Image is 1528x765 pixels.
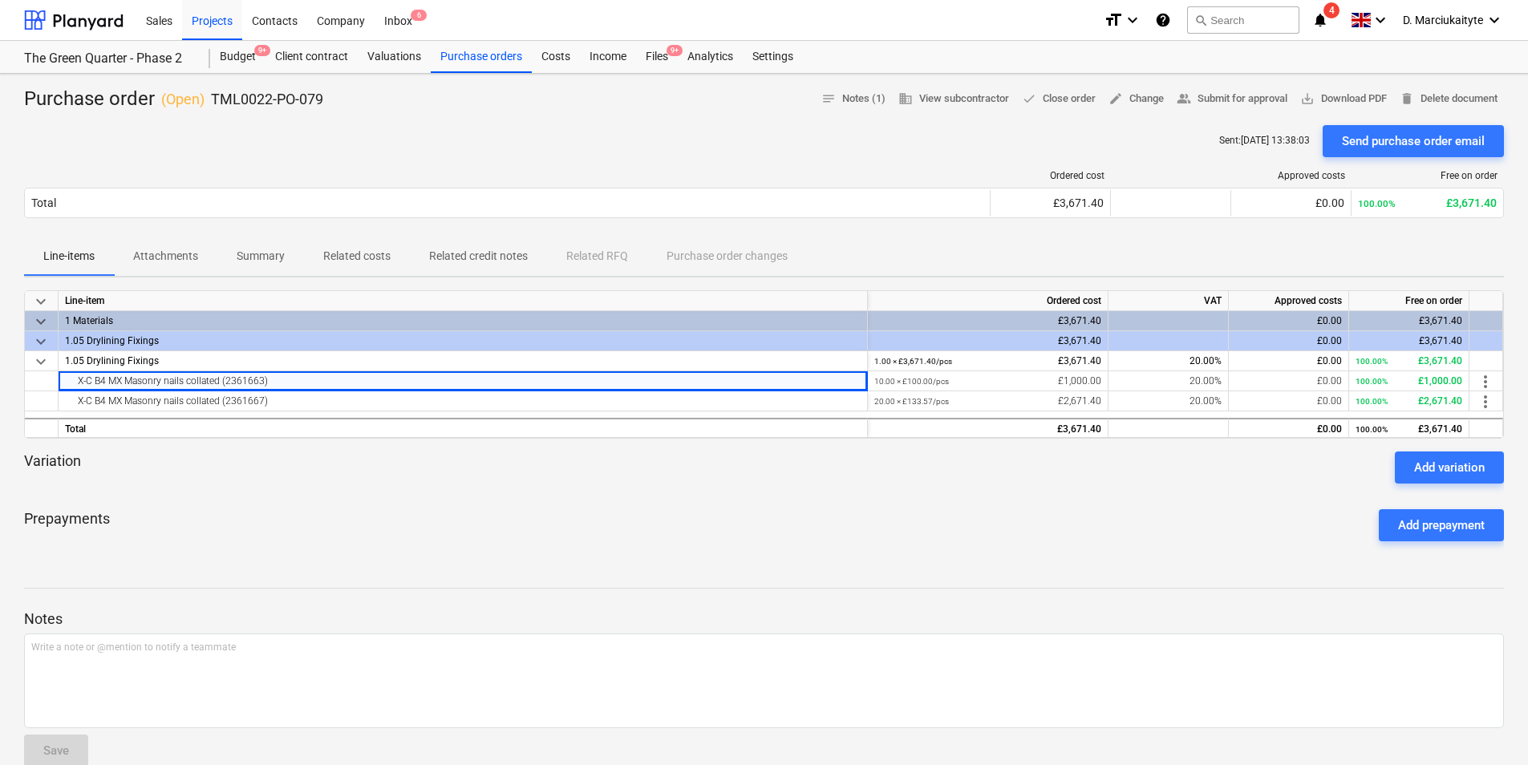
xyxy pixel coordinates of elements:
[24,609,1504,629] p: Notes
[1312,10,1328,30] i: notifications
[1177,90,1287,108] span: Submit for approval
[358,41,431,73] a: Valuations
[1155,10,1171,30] i: Knowledge base
[31,332,51,351] span: keyboard_arrow_down
[1022,91,1036,106] span: done
[65,331,861,350] div: 1.05 Drylining Fixings
[1356,397,1388,406] small: 100.00%
[1235,419,1342,439] div: £0.00
[1356,425,1388,434] small: 100.00%
[1356,419,1462,439] div: £3,671.40
[667,45,683,56] span: 9+
[1395,451,1504,484] button: Add variation
[1300,91,1315,106] span: save_alt
[31,352,51,371] span: keyboard_arrow_down
[1109,90,1164,108] span: Change
[1015,87,1102,111] button: Close order
[24,51,191,67] div: The Green Quarter - Phase 2
[874,311,1101,331] div: £3,671.40
[1177,91,1191,106] span: people_alt
[1485,10,1504,30] i: keyboard_arrow_down
[678,41,743,73] a: Analytics
[1102,87,1170,111] button: Change
[1414,457,1485,478] div: Add variation
[323,248,391,265] p: Related costs
[1235,331,1342,351] div: £0.00
[1356,311,1462,331] div: £3,671.40
[59,291,868,311] div: Line-item
[874,371,1101,391] div: £1,000.00
[1300,90,1387,108] span: Download PDF
[1349,291,1469,311] div: Free on order
[1358,196,1497,209] div: £3,671.40
[1379,509,1504,541] button: Add prepayment
[65,391,861,411] div: X-C B4 MX Masonry nails collated (2361667)
[1109,391,1229,411] div: 20.00%
[892,87,1015,111] button: View subcontractor
[265,41,358,73] a: Client contract
[1104,10,1123,30] i: format_size
[1194,14,1207,26] span: search
[1393,87,1504,111] button: Delete document
[532,41,580,73] a: Costs
[1356,351,1462,371] div: £3,671.40
[1235,391,1342,411] div: £0.00
[997,196,1104,209] div: £3,671.40
[1235,311,1342,331] div: £0.00
[1400,91,1414,106] span: delete
[411,10,427,21] span: 6
[1358,170,1498,181] div: Free on order
[1356,391,1462,411] div: £2,671.40
[161,90,205,109] p: ( Open )
[636,41,678,73] div: Files
[821,91,836,106] span: notes
[1109,91,1123,106] span: edit
[1109,351,1229,371] div: 20.00%
[821,90,886,108] span: Notes (1)
[1323,125,1504,157] button: Send purchase order email
[59,418,868,438] div: Total
[874,331,1101,351] div: £3,671.40
[1187,6,1299,34] button: Search
[743,41,803,73] a: Settings
[874,391,1101,411] div: £2,671.40
[1371,10,1390,30] i: keyboard_arrow_down
[580,41,636,73] a: Income
[1400,90,1498,108] span: Delete document
[429,248,528,265] p: Related credit notes
[211,90,323,109] p: TML0022-PO-079
[1342,131,1485,152] div: Send purchase order email
[31,196,56,209] div: Total
[133,248,198,265] p: Attachments
[210,41,265,73] a: Budget9+
[1022,90,1096,108] span: Close order
[1358,198,1396,209] small: 100.00%
[874,357,952,366] small: 1.00 × £3,671.40 / pcs
[1123,10,1142,30] i: keyboard_arrow_down
[1356,331,1462,351] div: £3,671.40
[210,41,265,73] div: Budget
[1238,196,1344,209] div: £0.00
[1403,14,1483,26] span: D. Marciukaityte
[1323,2,1340,18] span: 4
[1356,377,1388,386] small: 100.00%
[24,451,81,484] p: Variation
[1398,515,1485,536] div: Add prepayment
[1170,87,1294,111] button: Submit for approval
[65,355,159,366] span: 1.05 Drylining Fixings
[1109,291,1229,311] div: VAT
[31,312,51,331] span: keyboard_arrow_down
[431,41,532,73] a: Purchase orders
[1229,291,1349,311] div: Approved costs
[874,351,1101,371] div: £3,671.40
[1238,170,1345,181] div: Approved costs
[1219,134,1310,148] p: Sent : [DATE] 13:38:03
[65,371,861,391] div: X-C B4 MX Masonry nails collated (2361663)
[874,419,1101,439] div: £3,671.40
[997,170,1104,181] div: Ordered cost
[1476,372,1495,391] span: more_vert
